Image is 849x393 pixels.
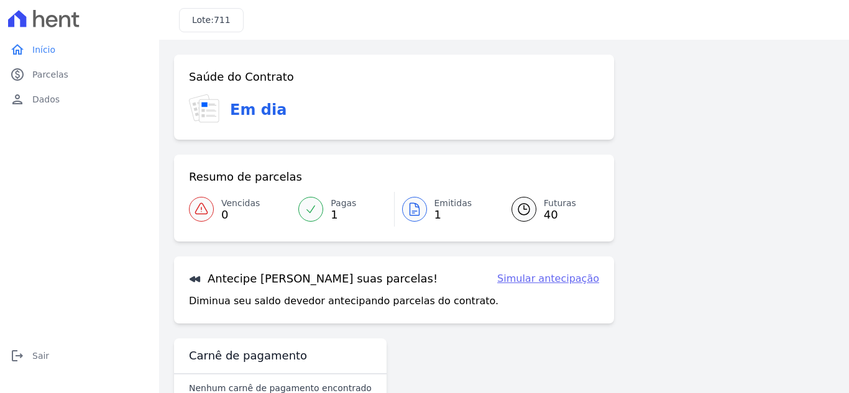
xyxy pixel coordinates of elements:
a: Pagas 1 [291,192,393,227]
span: 1 [434,210,472,220]
i: paid [10,67,25,82]
span: Emitidas [434,197,472,210]
h3: Em dia [230,99,287,121]
p: Diminua seu saldo devedor antecipando parcelas do contrato. [189,294,498,309]
a: personDados [5,87,154,112]
span: 1 [331,210,356,220]
i: logout [10,348,25,363]
span: 711 [214,15,231,25]
span: Parcelas [32,68,68,81]
span: Vencidas [221,197,260,210]
span: Futuras [544,197,576,210]
span: Sair [32,350,49,362]
i: person [10,92,25,107]
h3: Carnê de pagamento [189,348,307,363]
h3: Saúde do Contrato [189,70,294,84]
a: Emitidas 1 [395,192,497,227]
a: Simular antecipação [497,271,599,286]
i: home [10,42,25,57]
h3: Lote: [192,14,231,27]
span: Pagas [331,197,356,210]
h3: Antecipe [PERSON_NAME] suas parcelas! [189,271,438,286]
span: 40 [544,210,576,220]
span: Dados [32,93,60,106]
span: 0 [221,210,260,220]
a: paidParcelas [5,62,154,87]
a: homeInício [5,37,154,62]
a: Futuras 40 [497,192,599,227]
a: Vencidas 0 [189,192,291,227]
a: logoutSair [5,343,154,368]
h3: Resumo de parcelas [189,169,302,184]
span: Início [32,43,55,56]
